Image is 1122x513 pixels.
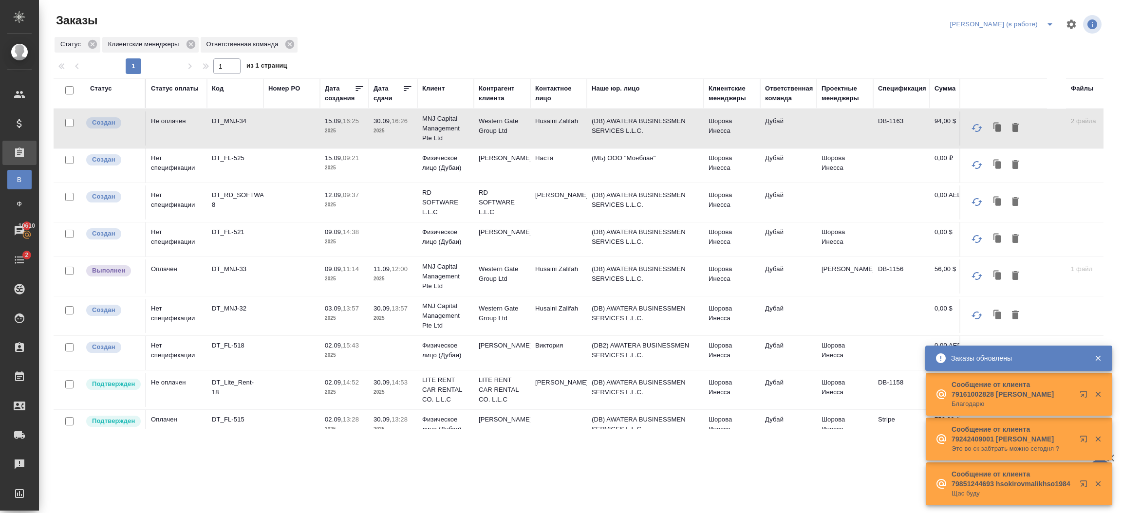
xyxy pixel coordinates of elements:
[325,228,343,236] p: 09.09,
[965,116,989,140] button: Обновить
[212,190,259,210] p: DT_RD_SOFTWARE-8
[343,191,359,199] p: 09:37
[343,265,359,273] p: 11:14
[760,185,817,220] td: Дубай
[146,185,207,220] td: Нет спецификации
[92,229,115,238] p: Создан
[704,299,760,333] td: Шорова Инесса
[392,117,408,125] p: 16:26
[374,265,392,273] p: 11.09,
[817,373,873,407] td: Шорова Инесса
[325,191,343,199] p: 12.09,
[146,259,207,293] td: Оплачен
[1088,390,1108,399] button: Закрыть
[92,192,115,202] p: Создан
[822,84,868,103] div: Проектные менеджеры
[1074,474,1097,497] button: Открыть в новой вкладке
[325,424,364,434] p: 2025
[1007,230,1024,248] button: Удалить
[13,221,41,231] span: 10610
[1007,343,1024,362] button: Удалить
[530,111,587,146] td: Husaini Zalifah
[212,378,259,397] p: DT_Lite_Rent-18
[201,37,298,53] div: Ответственная команда
[392,265,408,273] p: 12:00
[343,154,359,162] p: 09:21
[1088,435,1108,443] button: Закрыть
[85,304,140,317] div: Выставляется автоматически при создании заказа
[760,148,817,183] td: Дубай
[479,415,525,424] p: [PERSON_NAME]
[102,37,199,53] div: Клиентские менеджеры
[212,341,259,350] p: DT_FL-518
[1060,13,1083,36] span: Настроить таблицу
[92,416,135,426] p: Подтвержден
[587,373,704,407] td: (DB) AWATERA BUSINESSMEN SERVICES L.L.C.
[930,185,978,220] td: 0,00 AED
[530,185,587,220] td: [PERSON_NAME]
[587,148,704,183] td: (МБ) ООО "Монблан"
[709,84,755,103] div: Клиентские менеджеры
[952,489,1073,498] p: Щас буду
[760,111,817,146] td: Дубай
[873,259,930,293] td: DB-1156
[930,111,978,146] td: 94,00 $
[704,185,760,220] td: Шорова Инесса
[878,84,926,93] div: Спецификация
[760,410,817,444] td: Дубай
[146,222,207,256] td: Нет спецификации
[92,305,115,315] p: Создан
[374,387,412,397] p: 2025
[212,415,259,424] p: DT_FL-515
[422,262,469,291] p: MNJ Capital Management Pte Ltd
[530,373,587,407] td: [PERSON_NAME]
[952,469,1073,489] p: Сообщение от клиента 79851244693 hsokirovmalikhso1984
[60,39,84,49] p: Статус
[392,305,408,312] p: 13:57
[704,410,760,444] td: Шорова Инесса
[760,299,817,333] td: Дубай
[989,193,1007,211] button: Клонировать
[85,190,140,203] div: Выставляется автоматически при создании заказа
[760,259,817,293] td: Дубай
[765,84,813,103] div: Ответственная команда
[704,148,760,183] td: Шорова Инесса
[92,379,135,389] p: Подтвержден
[343,117,359,125] p: 16:25
[343,379,359,386] p: 14:52
[479,153,525,163] p: [PERSON_NAME]
[343,342,359,349] p: 15:43
[930,299,978,333] td: 0,00 $
[206,39,282,49] p: Ответственная команда
[947,17,1060,32] div: split button
[930,148,978,183] td: 0,00 ₽
[422,114,469,143] p: MNJ Capital Management Pte Ltd
[374,379,392,386] p: 30.09,
[212,153,259,163] p: DT_FL-525
[817,222,873,256] td: Шорова Инесса
[343,416,359,423] p: 13:28
[85,116,140,129] div: Выставляется автоматически при создании заказа
[1007,119,1024,137] button: Удалить
[965,264,989,288] button: Обновить
[92,155,115,165] p: Создан
[592,84,640,93] div: Наше юр. лицо
[952,424,1073,444] p: Сообщение от клиента 79242409001 [PERSON_NAME]
[422,341,469,360] p: Физическое лицо (Дубаи)
[374,305,392,312] p: 30.09,
[989,343,1007,362] button: Клонировать
[930,259,978,293] td: 56,00 $
[704,222,760,256] td: Шорова Инесса
[817,259,873,293] td: [PERSON_NAME]
[965,304,989,327] button: Обновить
[212,84,224,93] div: Код
[422,375,469,404] p: LITE RENT CAR RENTAL CO. L.L.C
[2,219,37,243] a: 10610
[989,267,1007,285] button: Клонировать
[12,199,27,209] span: Ф
[85,264,140,277] div: Выставляет ПМ после сдачи и проведения начислений. Последний этап для ПМа
[92,342,115,352] p: Создан
[965,190,989,214] button: Обновить
[325,200,364,210] p: 2025
[343,228,359,236] p: 14:38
